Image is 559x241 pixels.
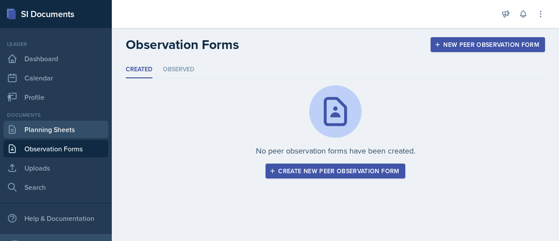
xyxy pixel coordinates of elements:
[3,159,108,177] a: Uploads
[271,168,399,175] div: Create new peer observation form
[266,164,405,178] button: Create new peer observation form
[3,210,108,227] div: Help & Documentation
[436,41,539,48] div: New Peer Observation Form
[3,88,108,106] a: Profile
[3,140,108,157] a: Observation Forms
[3,111,108,119] div: Documents
[256,145,415,157] p: No peer observation forms have been created.
[3,50,108,67] a: Dashboard
[431,37,545,52] button: New Peer Observation Form
[3,69,108,87] a: Calendar
[126,61,152,78] li: Created
[3,121,108,138] a: Planning Sheets
[3,40,108,48] div: Leader
[126,37,239,52] h2: Observation Forms
[3,178,108,196] a: Search
[163,61,194,78] li: Observed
